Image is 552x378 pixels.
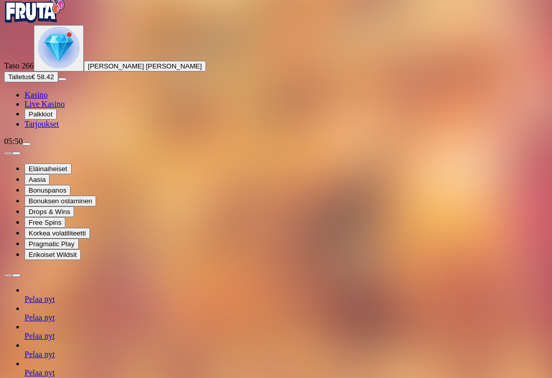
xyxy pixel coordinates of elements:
button: prev slide [4,152,12,155]
span: Drops & Wins [29,208,70,216]
a: Tarjoukset [25,120,59,128]
a: Pelaa nyt [25,368,55,377]
a: Pelaa nyt [25,350,55,359]
span: Aasia [29,176,45,183]
button: Erikoiset Wildsit [25,249,81,260]
img: level unlocked [38,27,80,68]
button: prev slide [4,274,12,277]
button: Aasia [25,174,50,185]
button: next slide [12,152,20,155]
span: 05:50 [4,137,22,146]
button: Palkkiot [25,109,57,120]
button: [PERSON_NAME] [PERSON_NAME] [84,61,206,72]
span: [PERSON_NAME] [PERSON_NAME] [88,62,202,70]
a: Live Kasino [25,100,65,108]
button: menu [22,143,31,146]
button: Drops & Wins [25,206,74,217]
span: Palkkiot [29,110,53,118]
button: menu [58,78,66,81]
span: Free Spins [29,219,61,226]
button: Bonuksen ostaminen [25,196,96,206]
button: Bonuspanos [25,185,71,196]
span: Bonuspanos [29,186,66,194]
a: Pelaa nyt [25,295,55,303]
button: Pragmatic Play [25,239,79,249]
button: level unlocked [34,25,84,72]
button: Free Spins [25,217,65,228]
span: Erikoiset Wildsit [29,251,77,258]
span: Bonuksen ostaminen [29,197,92,205]
a: Fruta [4,16,65,25]
button: Eläinaiheiset [25,163,72,174]
button: Korkea volatiliteetti [25,228,90,239]
button: Talletusplus icon€ 58.42 [4,72,58,82]
nav: Main menu [4,90,548,129]
span: Taso 266 [4,61,34,70]
span: Korkea volatiliteetti [29,229,86,237]
a: Pelaa nyt [25,332,55,340]
span: Talletus [8,73,31,81]
span: Eläinaiheiset [29,165,67,173]
a: Kasino [25,90,48,99]
a: Pelaa nyt [25,313,55,322]
span: € 58.42 [31,73,54,81]
span: Pragmatic Play [29,240,75,248]
button: next slide [12,274,20,277]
